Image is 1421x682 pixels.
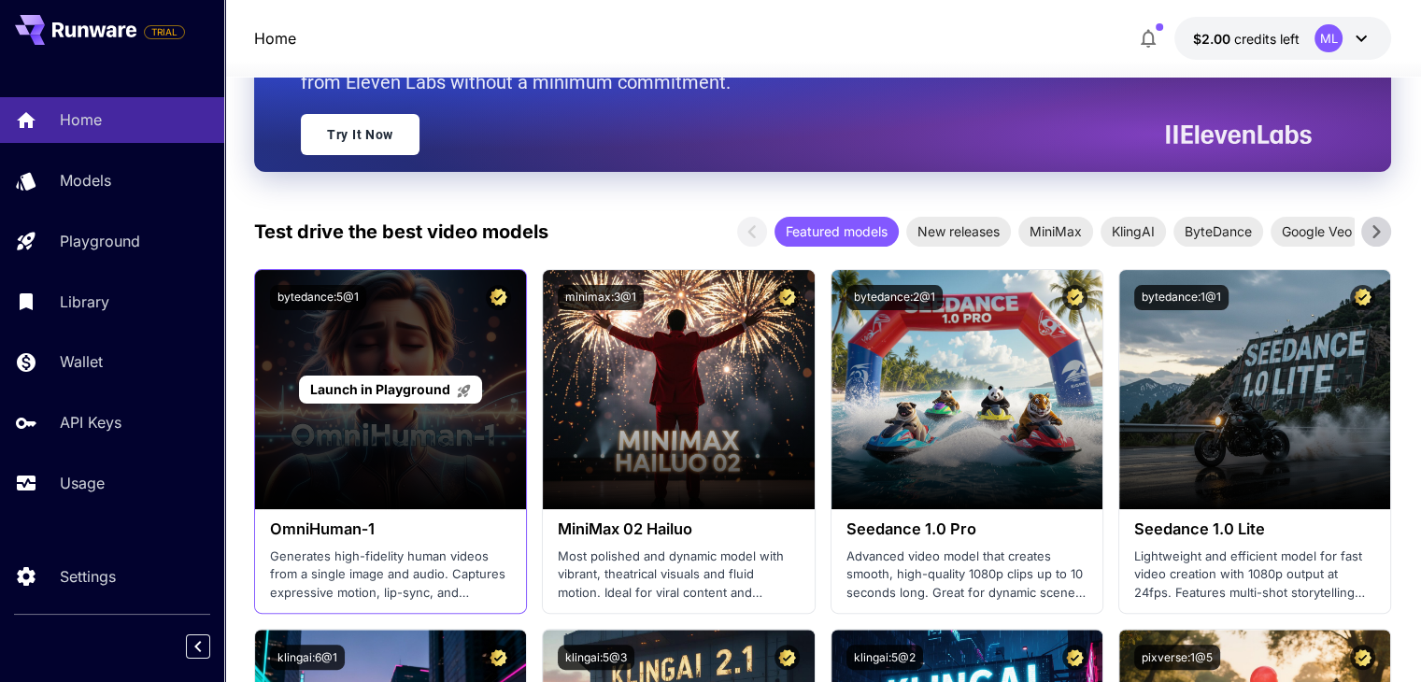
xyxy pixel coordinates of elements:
[774,645,800,670] button: Certified Model – Vetted for best performance and includes a commercial license.
[186,634,210,659] button: Collapse sidebar
[774,285,800,310] button: Certified Model – Vetted for best performance and includes a commercial license.
[906,221,1011,241] span: New releases
[270,645,345,670] button: klingai:6@1
[774,217,899,247] div: Featured models
[1173,217,1263,247] div: ByteDance
[1271,217,1363,247] div: Google Veo
[1193,29,1300,49] div: $2.00
[1314,24,1343,52] div: ML
[254,27,296,50] nav: breadcrumb
[1134,547,1375,603] p: Lightweight and efficient model for fast video creation with 1080p output at 24fps. Features mult...
[558,547,799,603] p: Most polished and dynamic model with vibrant, theatrical visuals and fluid motion. Ideal for vira...
[270,547,511,603] p: Generates high-fidelity human videos from a single image and audio. Captures expressive motion, l...
[831,270,1102,509] img: alt
[558,645,634,670] button: klingai:5@3
[774,221,899,241] span: Featured models
[1173,221,1263,241] span: ByteDance
[906,217,1011,247] div: New releases
[1174,17,1391,60] button: $2.00ML
[1062,285,1087,310] button: Certified Model – Vetted for best performance and includes a commercial license.
[60,108,102,131] p: Home
[60,565,116,588] p: Settings
[270,285,366,310] button: bytedance:5@1
[60,472,105,494] p: Usage
[1018,217,1093,247] div: MiniMax
[1101,221,1166,241] span: KlingAI
[1350,285,1375,310] button: Certified Model – Vetted for best performance and includes a commercial license.
[145,25,184,39] span: TRIAL
[1119,270,1390,509] img: alt
[1062,645,1087,670] button: Certified Model – Vetted for best performance and includes a commercial license.
[846,547,1087,603] p: Advanced video model that creates smooth, high-quality 1080p clips up to 10 seconds long. Great f...
[1350,645,1375,670] button: Certified Model – Vetted for best performance and includes a commercial license.
[60,169,111,192] p: Models
[1193,31,1234,47] span: $2.00
[846,645,923,670] button: klingai:5@2
[310,381,450,397] span: Launch in Playground
[1134,285,1229,310] button: bytedance:1@1
[543,270,814,509] img: alt
[486,285,511,310] button: Certified Model – Vetted for best performance and includes a commercial license.
[254,27,296,50] a: Home
[846,520,1087,538] h3: Seedance 1.0 Pro
[1018,221,1093,241] span: MiniMax
[486,645,511,670] button: Certified Model – Vetted for best performance and includes a commercial license.
[846,285,943,310] button: bytedance:2@1
[254,218,548,246] p: Test drive the best video models
[299,376,481,405] a: Launch in Playground
[200,630,224,663] div: Collapse sidebar
[1271,221,1363,241] span: Google Veo
[60,230,140,252] p: Playground
[144,21,185,43] span: Add your payment card to enable full platform functionality.
[60,291,109,313] p: Library
[60,411,121,433] p: API Keys
[60,350,103,373] p: Wallet
[558,520,799,538] h3: MiniMax 02 Hailuo
[270,520,511,538] h3: OmniHuman‑1
[558,285,644,310] button: minimax:3@1
[1134,520,1375,538] h3: Seedance 1.0 Lite
[1234,31,1300,47] span: credits left
[1101,217,1166,247] div: KlingAI
[301,114,419,155] a: Try It Now
[1134,645,1220,670] button: pixverse:1@5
